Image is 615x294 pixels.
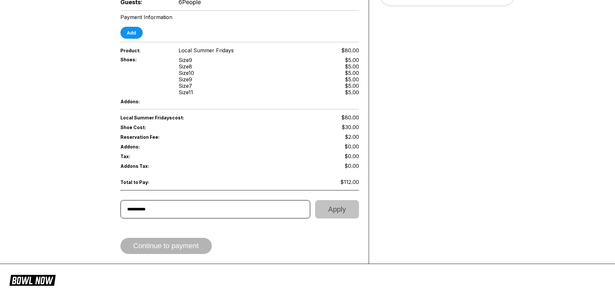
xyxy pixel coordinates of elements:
span: Total to Pay: [120,179,168,185]
div: $5.00 [345,70,359,76]
div: Payment Information [120,14,359,20]
span: Addons Tax: [120,163,168,169]
span: Local Summer Fridays cost: [120,115,240,120]
span: $112.00 [340,179,359,185]
div: $5.00 [345,63,359,70]
div: $5.00 [345,83,359,89]
span: Reservation Fee: [120,134,240,140]
div: Size 9 [179,57,194,63]
div: $5.00 [345,89,359,96]
span: Local Summer Fridays [179,47,234,54]
span: $0.00 [344,143,359,150]
button: Apply [315,200,359,218]
span: Product: [120,48,168,53]
div: Size 7 [179,83,194,89]
button: Add [120,27,143,39]
div: $5.00 [345,57,359,63]
span: Addons: [120,99,168,104]
span: Addons: [120,144,168,149]
div: Size 9 [179,76,194,83]
span: $80.00 [341,47,359,54]
span: Shoe Cost: [120,125,168,130]
span: $2.00 [345,134,359,140]
span: $80.00 [341,114,359,121]
span: Tax: [120,154,168,159]
span: Shoes: [120,57,168,62]
span: $0.00 [344,153,359,159]
div: $5.00 [345,76,359,83]
div: Size 10 [179,70,194,76]
div: Size 8 [179,63,194,70]
span: $30.00 [342,124,359,130]
span: $0.00 [344,163,359,169]
div: Size 11 [179,89,194,96]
